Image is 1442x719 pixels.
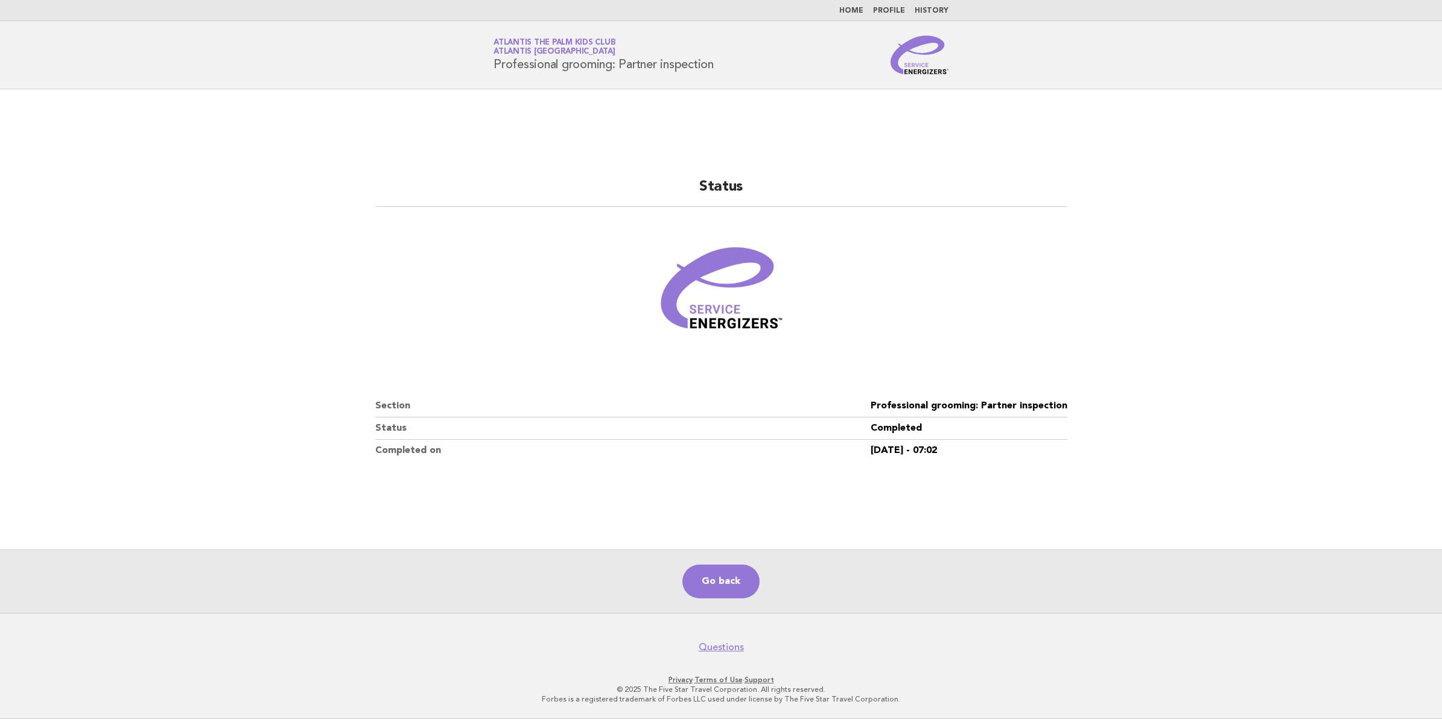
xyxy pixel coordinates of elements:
dd: Completed [871,417,1067,440]
a: Home [839,7,863,14]
p: Forbes is a registered trademark of Forbes LLC used under license by The Five Star Travel Corpora... [352,694,1090,704]
h2: Status [375,177,1067,207]
a: Support [745,676,774,684]
a: Atlantis The Palm Kids ClubAtlantis [GEOGRAPHIC_DATA] [494,39,615,55]
a: Profile [873,7,905,14]
a: Questions [699,641,744,653]
p: · · [352,675,1090,685]
dt: Completed on [375,440,871,461]
span: Atlantis [GEOGRAPHIC_DATA] [494,48,615,56]
p: © 2025 The Five Star Travel Corporation. All rights reserved. [352,685,1090,694]
img: Verified [649,221,793,366]
dd: [DATE] - 07:02 [871,440,1067,461]
h1: Professional grooming: Partner inspection [494,39,714,71]
dt: Status [375,417,871,440]
a: History [915,7,948,14]
dt: Section [375,395,871,417]
dd: Professional grooming: Partner inspection [871,395,1067,417]
a: Terms of Use [694,676,743,684]
a: Privacy [669,676,693,684]
a: Go back [682,565,760,598]
img: Service Energizers [891,36,948,74]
